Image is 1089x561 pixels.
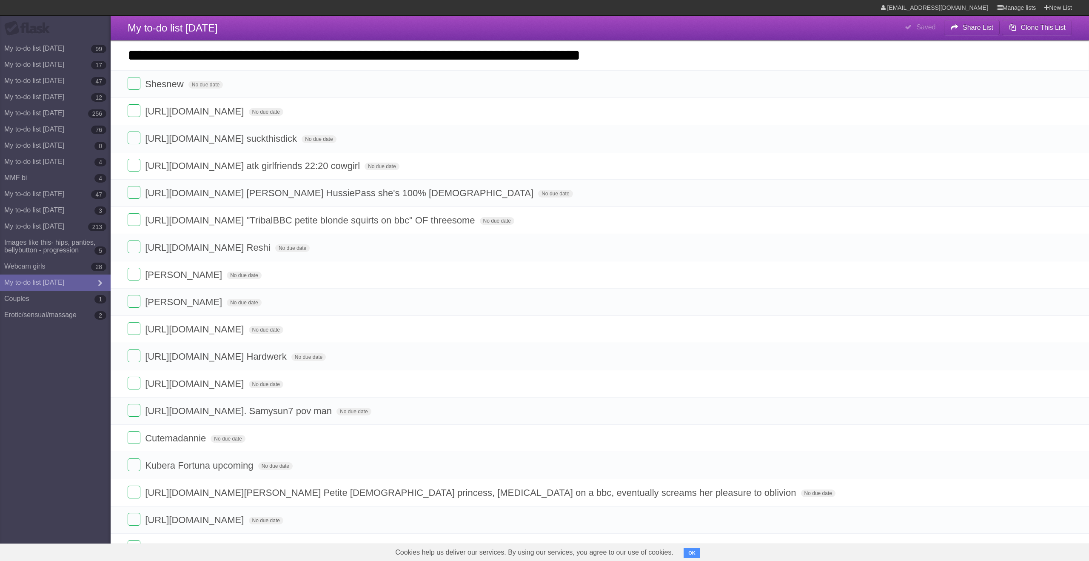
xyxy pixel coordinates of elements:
[480,217,514,225] span: No due date
[128,132,140,144] label: Done
[145,542,325,552] span: [URL][DOMAIN_NAME] [PERSON_NAME]
[128,22,218,34] span: My to-do list [DATE]
[128,322,140,335] label: Done
[128,77,140,90] label: Done
[128,159,140,172] label: Done
[684,548,700,558] button: OK
[94,142,106,150] b: 0
[88,223,106,231] b: 213
[145,324,246,335] span: [URL][DOMAIN_NAME]
[227,272,261,279] span: No due date
[145,188,536,198] span: [URL][DOMAIN_NAME] [PERSON_NAME] HussiePass she's 100% [DEMOGRAPHIC_DATA]
[128,104,140,117] label: Done
[128,404,140,417] label: Done
[91,77,106,86] b: 47
[538,190,573,197] span: No due date
[128,513,140,526] label: Done
[128,458,140,471] label: Done
[91,93,106,102] b: 12
[145,487,798,498] span: [URL][DOMAIN_NAME][PERSON_NAME] Petite [DEMOGRAPHIC_DATA] princess, [MEDICAL_DATA] on a bbc, even...
[4,21,55,36] div: Flask
[91,126,106,134] b: 76
[944,20,1000,35] button: Share List
[145,242,273,253] span: [URL][DOMAIN_NAME] Reshi
[128,268,140,280] label: Done
[128,431,140,444] label: Done
[145,160,362,171] span: [URL][DOMAIN_NAME] atk girlfriends 22:20 cowgirl
[249,108,283,116] span: No due date
[128,377,140,389] label: Done
[128,540,140,553] label: Done
[275,244,310,252] span: No due date
[128,295,140,308] label: Done
[145,460,255,471] span: Kubera Fortuna upcoming
[211,435,245,443] span: No due date
[91,263,106,271] b: 28
[145,106,246,117] span: [URL][DOMAIN_NAME]
[249,381,283,388] span: No due date
[145,515,246,525] span: [URL][DOMAIN_NAME]
[1021,24,1066,31] b: Clone This List
[94,158,106,166] b: 4
[258,462,293,470] span: No due date
[249,326,283,334] span: No due date
[387,544,682,561] span: Cookies help us deliver our services. By using our services, you agree to our use of cookies.
[145,433,208,444] span: Cutemadannie
[91,190,106,199] b: 47
[94,295,106,303] b: 1
[145,133,299,144] span: [URL][DOMAIN_NAME] suckthisdick
[94,206,106,215] b: 3
[128,240,140,253] label: Done
[91,45,106,53] b: 99
[94,174,106,183] b: 4
[336,408,371,415] span: No due date
[227,299,261,306] span: No due date
[801,489,835,497] span: No due date
[302,135,336,143] span: No due date
[145,406,334,416] span: [URL][DOMAIN_NAME]. Samysun7 pov man
[145,378,246,389] span: [URL][DOMAIN_NAME]
[365,163,399,170] span: No due date
[188,81,223,89] span: No due date
[145,297,224,307] span: [PERSON_NAME]
[291,353,326,361] span: No due date
[94,246,106,255] b: 5
[145,269,224,280] span: [PERSON_NAME]
[128,349,140,362] label: Done
[88,109,106,118] b: 256
[128,486,140,498] label: Done
[145,215,477,226] span: [URL][DOMAIN_NAME] "TribalBBC petite blonde squirts on bbc" OF threesome
[128,213,140,226] label: Done
[91,61,106,69] b: 17
[916,23,935,31] b: Saved
[1002,20,1072,35] button: Clone This List
[145,79,186,89] span: Shesnew
[94,311,106,320] b: 2
[145,351,289,362] span: [URL][DOMAIN_NAME] Hardwerk
[128,186,140,199] label: Done
[249,517,283,524] span: No due date
[963,24,993,31] b: Share List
